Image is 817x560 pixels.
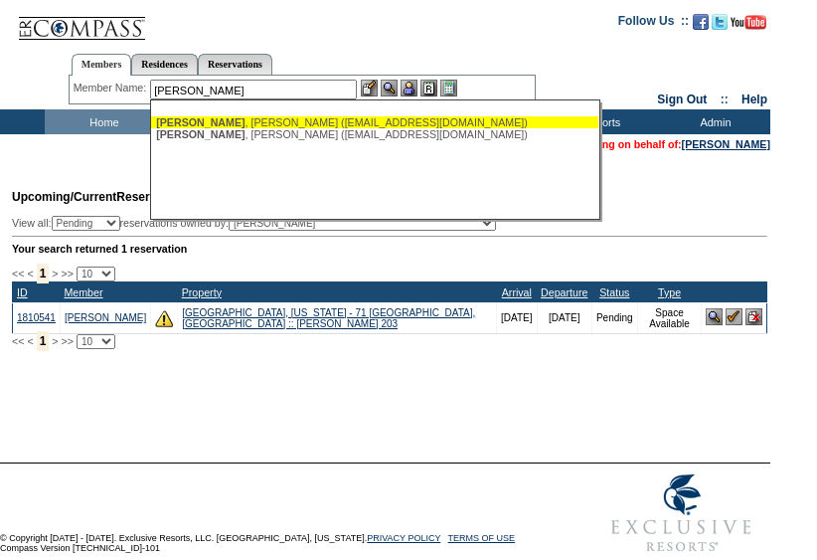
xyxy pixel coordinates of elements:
[17,312,56,323] a: 1810541
[61,268,73,280] span: >>
[637,302,702,333] td: Space Available
[156,116,593,128] div: , [PERSON_NAME] ([EMAIL_ADDRESS][DOMAIN_NAME])
[712,14,728,30] img: Follow us on Twitter
[72,54,132,76] a: Members
[45,109,159,134] td: Home
[361,80,378,96] img: b_edit.gif
[12,335,24,347] span: <<
[440,80,457,96] img: b_calculator.gif
[155,309,173,327] img: There are insufficient days and/or tokens to cover this reservation
[693,20,709,32] a: Become our fan on Facebook
[502,286,532,298] a: Arrival
[52,268,58,280] span: >
[182,286,222,298] a: Property
[741,93,767,106] a: Help
[693,14,709,30] img: Become our fan on Facebook
[656,109,770,134] td: Admin
[61,335,73,347] span: >>
[591,302,637,333] td: Pending
[599,286,629,298] a: Status
[726,308,742,325] img: Confirm Reservation
[182,307,475,329] a: [GEOGRAPHIC_DATA], [US_STATE] - 71 [GEOGRAPHIC_DATA], [GEOGRAPHIC_DATA] :: [PERSON_NAME] 203
[12,190,116,204] span: Upcoming/Current
[658,286,681,298] a: Type
[706,308,723,325] img: View Reservation
[52,335,58,347] span: >
[712,20,728,32] a: Follow us on Twitter
[156,116,245,128] span: [PERSON_NAME]
[12,268,24,280] span: <<
[27,268,33,280] span: <
[682,138,770,150] a: [PERSON_NAME]
[156,128,593,140] div: , [PERSON_NAME] ([EMAIL_ADDRESS][DOMAIN_NAME])
[17,286,28,298] a: ID
[12,216,505,231] div: View all: reservations owned by:
[12,243,767,255] div: Your search returned 1 reservation
[497,302,537,333] td: [DATE]
[12,190,192,204] span: Reservations
[657,93,707,106] a: Sign Out
[37,331,50,351] span: 1
[731,15,766,30] img: Subscribe to our YouTube Channel
[64,286,102,298] a: Member
[131,54,198,75] a: Residences
[156,128,245,140] span: [PERSON_NAME]
[27,335,33,347] span: <
[721,93,729,106] span: ::
[420,80,437,96] img: Reservations
[543,138,770,150] span: You are acting on behalf of:
[731,20,766,32] a: Subscribe to our YouTube Channel
[618,12,689,36] td: Follow Us ::
[745,308,762,325] img: Cancel Reservation
[401,80,417,96] img: Impersonate
[65,312,146,323] a: [PERSON_NAME]
[367,533,440,543] a: PRIVACY POLICY
[537,302,591,333] td: [DATE]
[448,533,516,543] a: TERMS OF USE
[541,286,587,298] a: Departure
[37,264,50,283] span: 1
[74,80,150,96] div: Member Name:
[381,80,398,96] img: View
[198,54,272,75] a: Reservations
